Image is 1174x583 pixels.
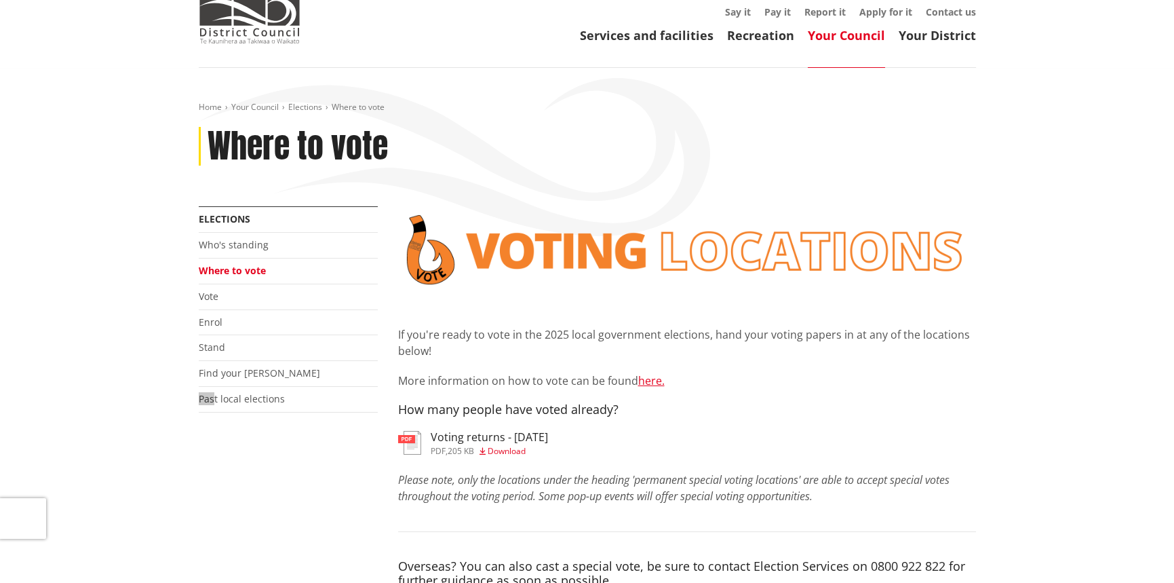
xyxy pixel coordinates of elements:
[638,373,665,388] a: here.
[199,316,222,328] a: Enrol
[231,101,279,113] a: Your Council
[288,101,322,113] a: Elections
[199,238,269,251] a: Who's standing
[431,445,446,457] span: pdf
[764,5,791,18] a: Pay it
[199,101,222,113] a: Home
[199,102,976,113] nav: breadcrumb
[804,5,846,18] a: Report it
[926,5,976,18] a: Contact us
[580,27,713,43] a: Services and facilities
[431,447,548,455] div: ,
[398,326,976,359] p: If you're ready to vote in the 2025 local government elections, hand your voting papers in at any...
[199,392,285,405] a: Past local elections
[199,264,266,277] a: Where to vote
[431,431,548,444] h3: Voting returns - [DATE]
[808,27,885,43] a: Your Council
[332,101,385,113] span: Where to vote
[398,402,976,417] h4: How many people have voted already?
[448,445,474,457] span: 205 KB
[398,373,976,389] p: More information on how to vote can be found
[208,127,388,166] h1: Where to vote
[488,445,526,457] span: Download
[199,290,218,303] a: Vote
[199,212,250,225] a: Elections
[199,341,225,354] a: Stand
[1112,526,1160,575] iframe: Messenger Launcher
[199,366,320,379] a: Find your [PERSON_NAME]
[398,472,950,504] em: Please note, only the locations under the heading 'permanent special voting locations' are able t...
[727,27,794,43] a: Recreation
[725,5,751,18] a: Say it
[859,5,912,18] a: Apply for it
[398,206,976,293] img: voting locations banner
[398,431,421,455] img: document-pdf.svg
[899,27,976,43] a: Your District
[398,431,548,455] a: Voting returns - [DATE] pdf,205 KB Download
